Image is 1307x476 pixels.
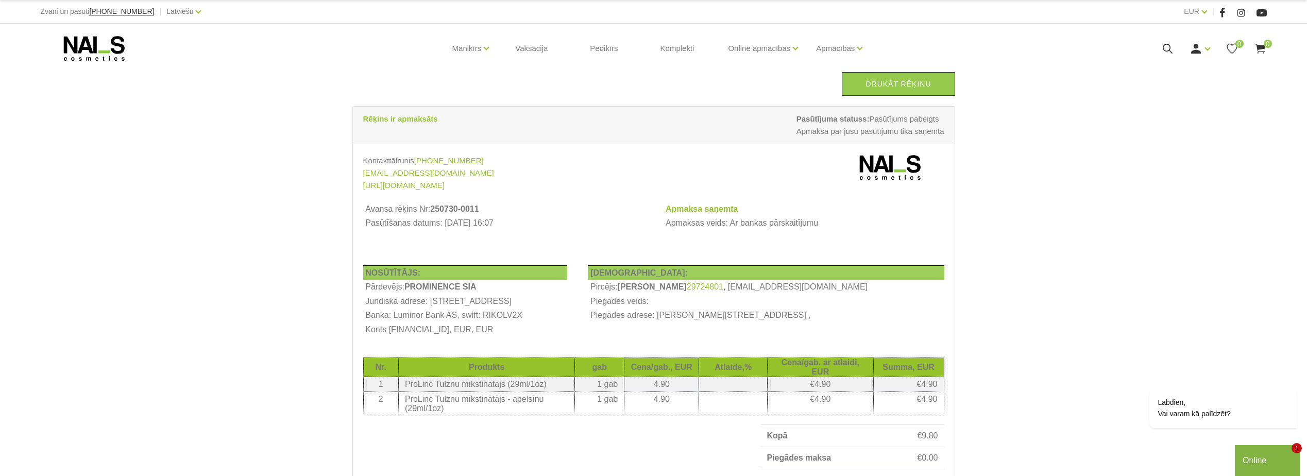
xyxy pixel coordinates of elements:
td: ProLinc Tulznu mīkstinātājs - apelsīnu (29ml/1oz) [398,392,574,416]
th: Summa, EUR [873,358,944,377]
strong: Rēķins ir apmaksāts [363,114,438,123]
strong: Pasūtījuma statuss: [796,114,870,123]
th: Banka: Luminor Bank AS, swift: RIKOLV2X [363,309,568,323]
th: Cena/gab., EUR [624,358,699,377]
span: | [1212,5,1214,18]
a: 0 [1254,42,1267,55]
td: 1 gab [575,377,624,392]
td: Pārdevējs: [363,280,568,294]
td: Pasūtīšanas datums: [DATE] 16:07 [363,216,643,231]
a: Apmācības [816,28,855,69]
span: [PHONE_NUMBER] [89,7,154,15]
div: Kontakttālrunis [363,155,646,167]
th: NOSŪTĪTĀJS: [363,265,568,280]
th: gab [575,358,624,377]
th: Juridiskā adrese: [STREET_ADDRESS] [363,294,568,309]
span: 9.80 [922,431,938,440]
a: [URL][DOMAIN_NAME] [363,179,445,192]
a: Online apmācības [728,28,790,69]
td: Pircējs: , [EMAIL_ADDRESS][DOMAIN_NAME] [588,280,944,294]
td: €4.90 [873,377,944,392]
b: 250730-0011 [430,205,479,213]
span: € [917,453,922,462]
strong: Piegādes maksa [767,453,831,462]
a: EUR [1184,5,1199,18]
span: Pasūtījums pabeigts Apmaksa par jūsu pasūtījumu tika saņemta [796,113,944,138]
th: Cena/gab. ar atlaidi, EUR [768,358,873,377]
a: Manikīrs [452,28,482,69]
th: [DEMOGRAPHIC_DATA]: [588,265,944,280]
iframe: chat widget [1235,443,1302,476]
a: 29724801 [687,282,723,292]
th: Produkts [398,358,574,377]
a: Pedikīrs [582,24,626,73]
strong: Apmaksa saņemta [666,205,738,213]
b: [PERSON_NAME] [618,282,687,291]
th: Avansa rēķins Nr: [363,202,643,216]
a: Drukāt rēķinu [842,72,955,96]
td: 4.90 [624,377,699,392]
th: Konts [FINANCIAL_ID], EUR, EUR [363,322,568,337]
a: [PHONE_NUMBER] [414,155,484,167]
span: 0 [1264,40,1272,48]
td: 4.90 [624,392,699,416]
th: Atlaide,% [699,358,768,377]
span: 0 [1235,40,1244,48]
a: 0 [1226,42,1238,55]
span: | [159,5,161,18]
td: Piegādes veids: [588,294,944,309]
td: Apmaksas veids: Ar bankas pārskaitījumu [663,216,944,231]
iframe: chat widget [1116,295,1302,440]
td: 1 gab [575,392,624,416]
strong: Kopā [767,431,788,440]
a: Latviešu [166,5,193,18]
td: ProLinc Tulznu mīkstinātājs (29ml/1oz) [398,377,574,392]
td: €4.90 [768,377,873,392]
span: € [917,431,922,440]
td: 1 [363,377,398,392]
a: Vaksācija [507,24,556,73]
div: Zvani un pasūti [40,5,154,18]
td: 2 [363,392,398,416]
b: PROMINENCE SIA [404,282,477,291]
td: €4.90 [873,392,944,416]
a: [EMAIL_ADDRESS][DOMAIN_NAME] [363,167,494,179]
td: €4.90 [768,392,873,416]
span: 0.00 [922,453,938,462]
a: [PHONE_NUMBER] [89,8,154,15]
td: Piegādes adrese: [PERSON_NAME][STREET_ADDRESS] , [588,309,944,323]
a: Komplekti [652,24,703,73]
th: Nr. [363,358,398,377]
td: Avansa rēķins izdrukāts: [DATE] 11:08:12 [363,230,643,245]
